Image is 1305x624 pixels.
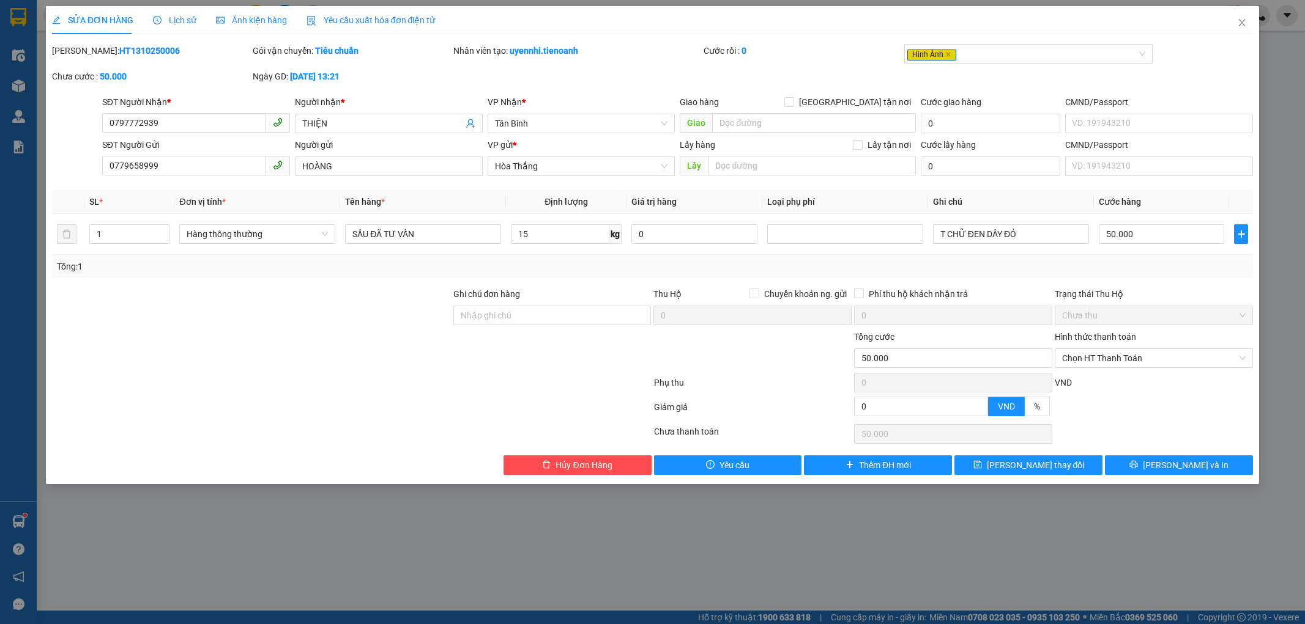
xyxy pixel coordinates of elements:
[179,197,225,207] span: Đơn vị tính
[315,46,359,56] b: Tiêu chuẩn
[1055,287,1253,301] div: Trạng thái Thu Hộ
[273,117,283,127] span: phone
[1237,18,1247,28] span: close
[504,455,652,475] button: deleteHủy Đơn Hàng
[1129,460,1138,470] span: printer
[653,400,853,422] div: Giảm giá
[119,46,180,56] b: HT1310250006
[345,224,501,244] input: VD: Bàn, Ghế
[453,306,652,325] input: Ghi chú đơn hàng
[542,460,551,470] span: delete
[153,16,162,24] span: clock-circle
[794,95,916,109] span: [GEOGRAPHIC_DATA] tận nơi
[100,72,127,81] b: 50.000
[653,376,853,397] div: Phụ thu
[654,455,802,475] button: exclamation-circleYêu cầu
[712,113,916,133] input: Dọc đường
[987,458,1085,472] span: [PERSON_NAME] thay đổi
[1034,402,1040,411] span: %
[290,72,340,81] b: [DATE] 13:21
[1065,95,1253,109] div: CMND/Passport
[57,224,76,244] button: delete
[1234,224,1248,244] button: plus
[1062,306,1246,325] span: Chưa thu
[653,289,682,299] span: Thu Hộ
[921,97,981,107] label: Cước giao hàng
[556,458,612,472] span: Hủy Đơn Hàng
[1099,197,1141,207] span: Cước hàng
[253,44,451,57] div: Gói vận chuyển:
[706,460,715,470] span: exclamation-circle
[466,119,475,128] span: user-add
[253,70,451,83] div: Ngày GD:
[510,46,578,56] b: uyennhi.tienoanh
[545,197,588,207] span: Định lượng
[854,332,894,342] span: Tổng cước
[1062,349,1246,367] span: Chọn HT Thanh Toán
[863,138,916,152] span: Lấy tận nơi
[307,16,316,26] img: icon
[680,97,719,107] span: Giao hàng
[453,289,521,299] label: Ghi chú đơn hàng
[998,402,1015,411] span: VND
[102,95,290,109] div: SĐT Người Nhận
[804,455,952,475] button: plusThêm ĐH mới
[1065,138,1253,152] div: CMND/Passport
[216,15,287,25] span: Ảnh kiện hàng
[864,287,973,301] span: Phí thu hộ khách nhận trả
[609,224,622,244] span: kg
[680,156,708,175] span: Lấy
[933,224,1089,244] input: Ghi Chú
[89,197,99,207] span: SL
[742,46,746,56] b: 0
[653,425,853,446] div: Chưa thanh toán
[921,140,976,150] label: Cước lấy hàng
[945,51,951,57] span: close
[859,458,911,472] span: Thêm ĐH mới
[295,95,483,109] div: Người nhận
[273,160,283,170] span: phone
[1105,455,1253,475] button: printer[PERSON_NAME] và In
[704,44,902,57] div: Cước rồi :
[719,458,749,472] span: Yêu cầu
[680,140,715,150] span: Lấy hàng
[973,460,982,470] span: save
[52,70,250,83] div: Chưa cước :
[495,114,668,133] span: Tân Bình
[921,114,1060,133] input: Cước giao hàng
[453,44,702,57] div: Nhân viên tạo:
[52,16,61,24] span: edit
[762,190,928,214] th: Loại phụ phí
[1235,229,1247,239] span: plus
[954,455,1102,475] button: save[PERSON_NAME] thay đổi
[1225,6,1259,40] button: Close
[495,157,668,175] span: Hòa Thắng
[928,190,1094,214] th: Ghi chú
[907,50,956,61] span: Hình Ảnh
[187,225,328,243] span: Hàng thông thường
[846,460,854,470] span: plus
[307,15,436,25] span: Yêu cầu xuất hóa đơn điện tử
[921,156,1060,176] input: Cước lấy hàng
[345,197,385,207] span: Tên hàng
[631,197,677,207] span: Giá trị hàng
[52,44,250,57] div: [PERSON_NAME]:
[1055,378,1072,387] span: VND
[759,287,852,301] span: Chuyển khoản ng. gửi
[680,113,712,133] span: Giao
[216,16,225,24] span: picture
[1055,332,1136,342] label: Hình thức thanh toán
[295,138,483,152] div: Người gửi
[153,15,196,25] span: Lịch sử
[57,260,504,273] div: Tổng: 1
[102,138,290,152] div: SĐT Người Gửi
[1143,458,1229,472] span: [PERSON_NAME] và In
[488,138,675,152] div: VP gửi
[708,156,916,175] input: Dọc đường
[52,15,133,25] span: SỬA ĐƠN HÀNG
[488,97,522,107] span: VP Nhận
